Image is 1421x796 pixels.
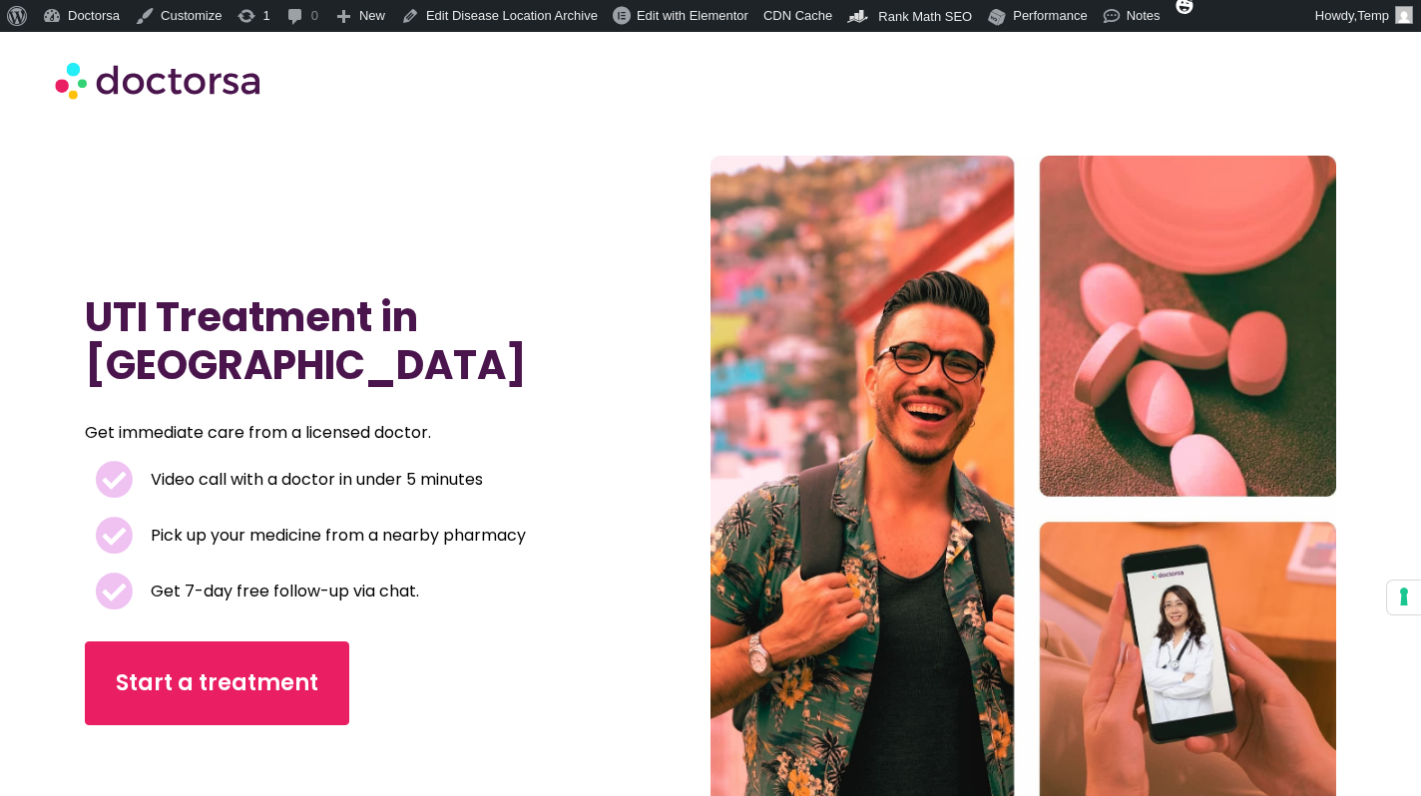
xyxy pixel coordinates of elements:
span: Pick up your medicine from a nearby pharmacy [146,522,526,550]
span: Edit with Elementor [637,8,748,23]
span: Rank Math SEO [878,9,972,24]
p: Get immediate care from a licensed doctor. [85,419,569,447]
a: Start a treatment [85,641,349,725]
span: Temp [1357,8,1389,23]
h1: UTI Treatment in [GEOGRAPHIC_DATA] [85,293,617,389]
button: Your consent preferences for tracking technologies [1387,581,1421,614]
span: Start a treatment [116,667,318,699]
span: Get 7-day free follow-up via chat. [146,578,419,605]
span: Video call with a doctor in under 5 minutes [146,466,483,494]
